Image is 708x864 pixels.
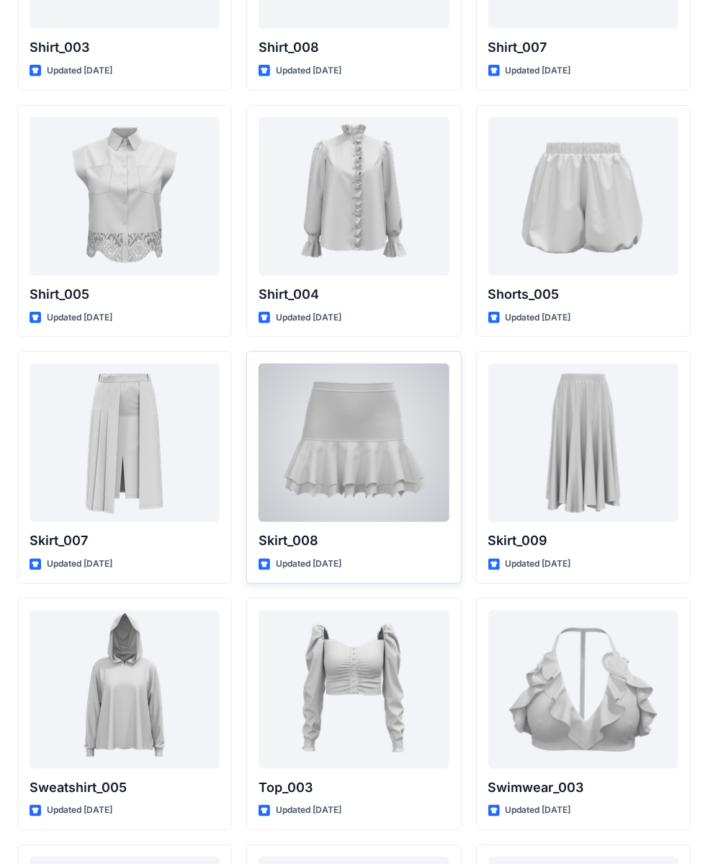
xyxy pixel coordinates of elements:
p: Shirt_003 [30,37,220,58]
a: Swimwear_003 [488,611,678,769]
p: Skirt_007 [30,531,220,551]
p: Shirt_005 [30,284,220,305]
a: Skirt_007 [30,364,220,522]
p: Updated [DATE] [506,310,571,325]
p: Updated [DATE] [276,63,341,78]
a: Shorts_005 [488,117,678,276]
p: Skirt_009 [488,531,678,551]
a: Skirt_008 [259,364,449,522]
p: Updated [DATE] [47,804,112,819]
p: Updated [DATE] [506,804,571,819]
p: Updated [DATE] [276,310,341,325]
p: Swimwear_003 [488,778,678,798]
p: Skirt_008 [259,531,449,551]
a: Shirt_005 [30,117,220,276]
p: Sweatshirt_005 [30,778,220,798]
a: Top_003 [259,611,449,769]
p: Updated [DATE] [506,63,571,78]
p: Updated [DATE] [47,310,112,325]
a: Skirt_009 [488,364,678,522]
a: Shirt_004 [259,117,449,276]
p: Shirt_007 [488,37,678,58]
p: Shorts_005 [488,284,678,305]
a: Sweatshirt_005 [30,611,220,769]
p: Updated [DATE] [506,557,571,572]
p: Shirt_008 [259,37,449,58]
p: Updated [DATE] [47,63,112,78]
p: Updated [DATE] [47,557,112,572]
p: Shirt_004 [259,284,449,305]
p: Updated [DATE] [276,557,341,572]
p: Top_003 [259,778,449,798]
p: Updated [DATE] [276,804,341,819]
